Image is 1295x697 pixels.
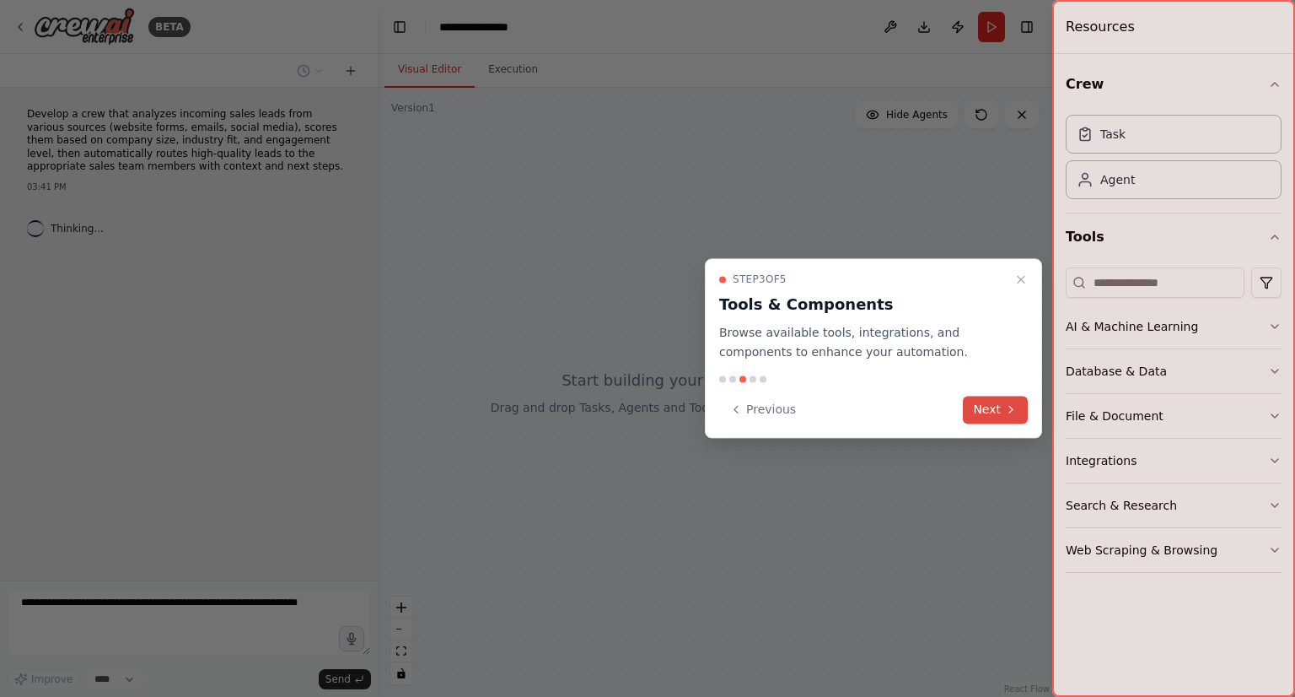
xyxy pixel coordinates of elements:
[719,396,806,424] button: Previous
[963,396,1028,424] button: Next
[719,293,1008,316] h3: Tools & Components
[1011,269,1031,289] button: Close walkthrough
[719,323,1008,362] p: Browse available tools, integrations, and components to enhance your automation.
[388,15,411,39] button: Hide left sidebar
[733,273,787,286] span: Step 3 of 5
